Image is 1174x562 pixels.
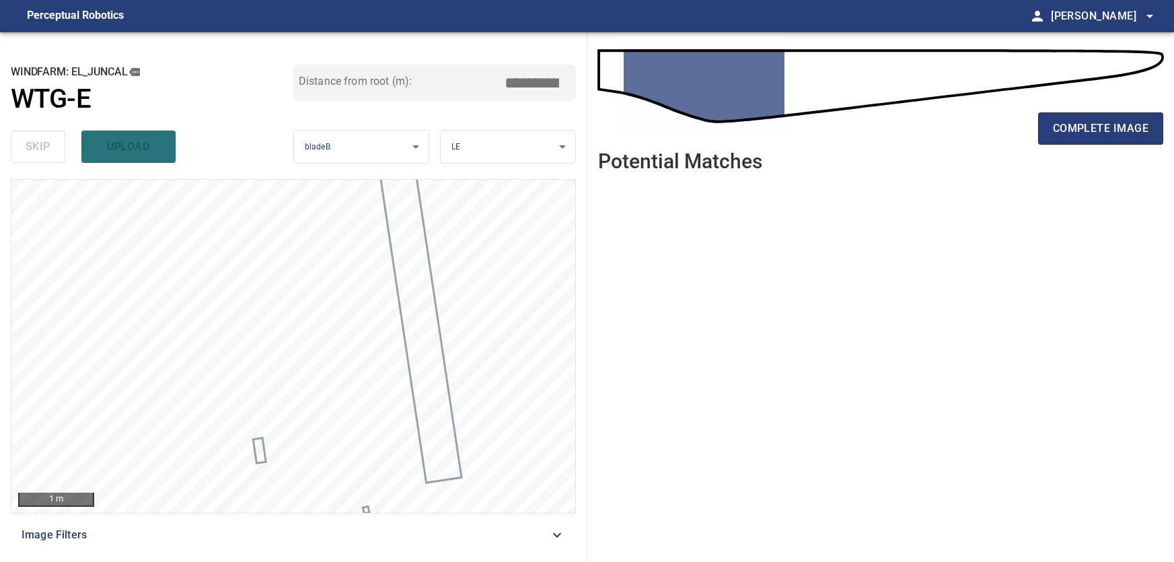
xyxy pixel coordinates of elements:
[305,142,330,151] span: bladeB
[299,76,412,87] label: Distance from root (m):
[1038,112,1163,145] button: complete image
[1045,3,1158,30] button: [PERSON_NAME]
[441,130,575,164] div: LE
[1053,119,1148,138] span: complete image
[451,142,460,151] span: LE
[598,150,762,172] h2: Potential Matches
[27,5,124,27] figcaption: Perceptual Robotics
[1051,7,1158,26] span: [PERSON_NAME]
[1029,8,1045,24] span: person
[11,65,293,79] h2: windfarm: El_Juncal
[11,83,91,115] h1: WTG-E
[294,130,429,164] div: bladeB
[11,83,293,115] a: WTG-E
[127,65,142,79] button: copy message details
[11,519,576,551] div: Image Filters
[1142,8,1158,24] span: arrow_drop_down
[22,527,549,543] span: Image Filters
